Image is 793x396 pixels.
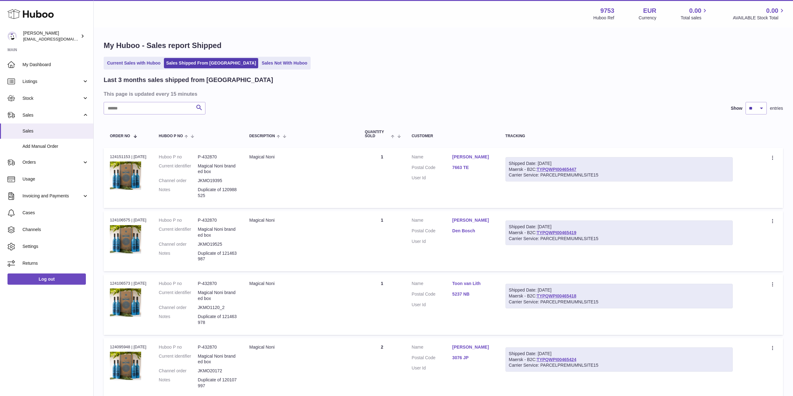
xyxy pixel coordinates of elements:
div: Shipped Date: [DATE] [509,287,729,293]
dt: Channel order [159,178,198,184]
img: 1651244466.jpg [110,352,141,380]
td: 1 [359,148,406,208]
dt: Current identifier [159,226,198,238]
dd: JKMO20172 [198,368,237,374]
span: Cases [22,210,89,216]
span: AVAILABLE Stock Total [733,15,786,21]
span: Orders [22,159,82,165]
div: Tracking [505,134,733,138]
div: Carrier Service: PARCELPREMIUMNLSITE15 [509,236,729,242]
span: Order No [110,134,130,138]
dd: Magical Noni branded box [198,290,237,302]
a: Sales Shipped From [GEOGRAPHIC_DATA] [164,58,258,68]
div: [PERSON_NAME] [23,30,79,42]
div: Magical Noni [249,154,352,160]
p: Duplicate of 120107997 [198,377,237,389]
a: 7663 TE [452,165,493,171]
dd: Magical Noni branded box [198,163,237,175]
a: 0.00 Total sales [681,7,708,21]
span: Returns [22,260,89,266]
dt: Channel order [159,368,198,374]
p: Duplicate of 121463987 [198,250,237,262]
span: Listings [22,79,82,85]
div: Currency [639,15,657,21]
a: TYPQWPI00465424 [537,357,576,362]
dt: Huboo P no [159,344,198,350]
a: Den Bosch [452,228,493,234]
dt: Notes [159,187,198,199]
span: Huboo P no [159,134,183,138]
dt: Postal Code [412,291,452,299]
div: Maersk - B2C: [505,284,733,308]
img: 1651244466.jpg [110,288,141,317]
dt: Notes [159,377,198,389]
div: 124095948 | [DATE] [110,344,146,350]
h3: This page is updated every 15 minutes [104,90,781,97]
a: 3076 JP [452,355,493,361]
a: Log out [7,273,86,285]
dd: P-432870 [198,217,237,223]
span: Add Manual Order [22,143,89,149]
dt: Postal Code [412,165,452,172]
a: Sales Not With Huboo [259,58,309,68]
dt: Name [412,154,452,162]
div: Maersk - B2C: [505,220,733,245]
span: 0.00 [689,7,702,15]
dt: User Id [412,239,452,244]
dt: Notes [159,314,198,326]
div: Shipped Date: [DATE] [509,161,729,167]
dt: Huboo P no [159,217,198,223]
span: Stock [22,95,82,101]
dt: User Id [412,302,452,308]
a: TYPQWPI00465447 [537,167,576,172]
div: Carrier Service: PARCELPREMIUMNLSITE15 [509,299,729,305]
dt: Huboo P no [159,281,198,287]
strong: 9753 [600,7,614,15]
div: Magical Noni [249,344,352,350]
dt: Current identifier [159,290,198,302]
div: Shipped Date: [DATE] [509,224,729,230]
a: [PERSON_NAME] [452,154,493,160]
td: 1 [359,211,406,271]
div: Carrier Service: PARCELPREMIUMNLSITE15 [509,172,729,178]
span: Invoicing and Payments [22,193,82,199]
h2: Last 3 months sales shipped from [GEOGRAPHIC_DATA] [104,76,273,84]
a: 0.00 AVAILABLE Stock Total [733,7,786,21]
div: Shipped Date: [DATE] [509,351,729,357]
span: Settings [22,244,89,249]
span: Sales [22,128,89,134]
img: info@welovenoni.com [7,31,17,41]
div: Carrier Service: PARCELPREMIUMNLSITE15 [509,362,729,368]
h1: My Huboo - Sales report Shipped [104,41,783,51]
dd: P-432870 [198,344,237,350]
dt: User Id [412,175,452,181]
dd: JKMO19525 [198,241,237,247]
label: Show [731,105,742,111]
div: Maersk - B2C: [505,157,733,182]
dt: Postal Code [412,355,452,362]
span: Total sales [681,15,708,21]
span: [EMAIL_ADDRESS][DOMAIN_NAME] [23,36,92,41]
dd: P-432870 [198,154,237,160]
dd: JKMO19395 [198,178,237,184]
img: 1651244466.jpg [110,162,141,190]
dt: Channel order [159,305,198,311]
div: 124106575 | [DATE] [110,217,146,223]
dt: User Id [412,365,452,371]
div: 124151153 | [DATE] [110,154,146,160]
dd: P-432870 [198,281,237,287]
a: 5237 NB [452,291,493,297]
dt: Notes [159,250,198,262]
dt: Name [412,344,452,352]
a: [PERSON_NAME] [452,344,493,350]
dt: Huboo P no [159,154,198,160]
dt: Current identifier [159,163,198,175]
dd: Magical Noni branded box [198,226,237,238]
a: TYPQWPI00465419 [537,230,576,235]
div: Huboo Ref [594,15,614,21]
div: Maersk - B2C: [505,347,733,372]
a: Current Sales with Huboo [105,58,163,68]
span: Description [249,134,275,138]
dt: Name [412,281,452,288]
dt: Current identifier [159,353,198,365]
